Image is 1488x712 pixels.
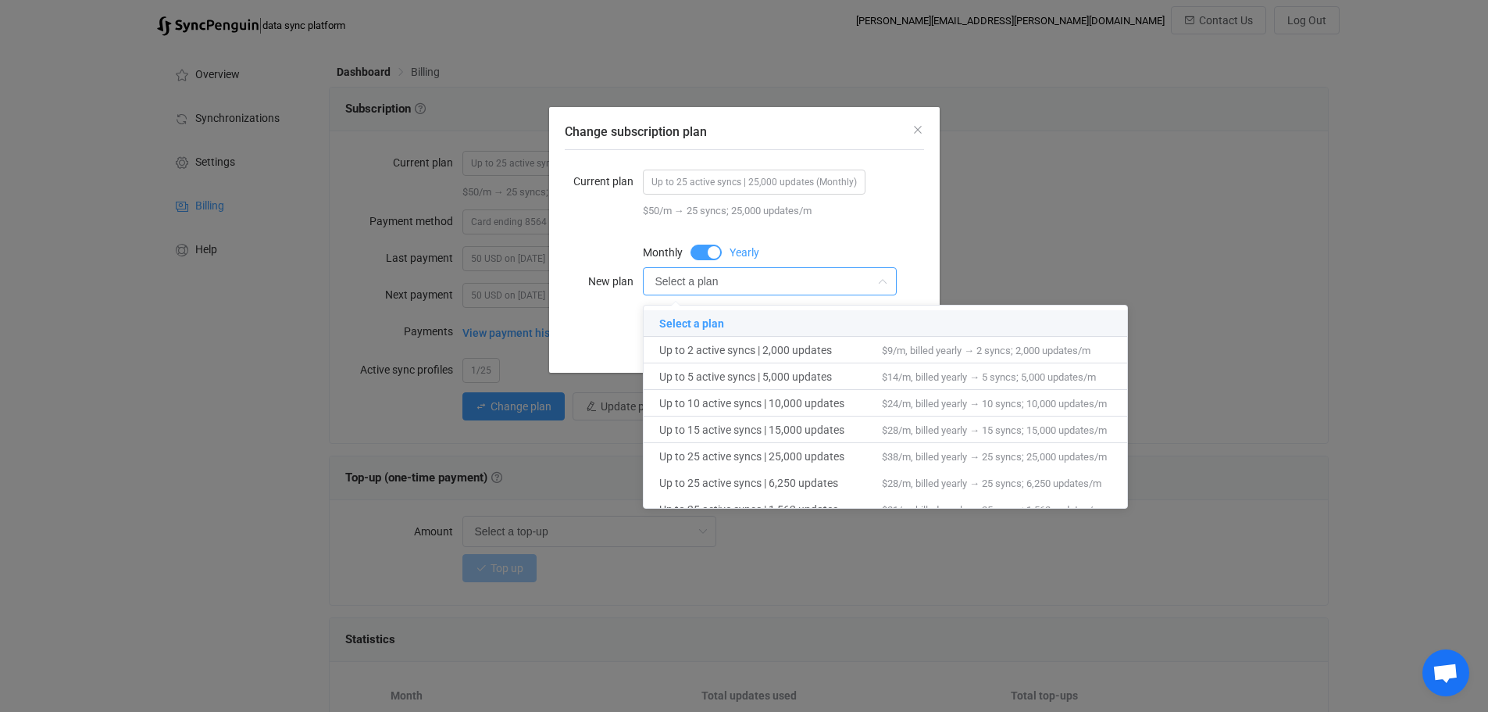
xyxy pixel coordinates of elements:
span: $28/m, billed yearly → 25 syncs; 6,250 updates/m [882,478,1101,489]
span: Up to 25 active syncs | 25,000 updates [659,443,882,470]
input: Select a plan [643,267,897,295]
span: Change subscription plan [565,124,707,139]
span: $24/m, billed yearly → 10 syncs; 10,000 updates/m [882,398,1107,410]
span: Select a plan [659,310,882,337]
span: $38/m, billed yearly → 25 syncs; 25,000 updates/m [882,451,1107,463]
span: $50/m → 25 syncs; 25,000 updates/m [643,205,812,216]
span: $9/m, billed yearly → 2 syncs; 2,000 updates/m [882,345,1090,356]
span: Up to 15 active syncs | 15,000 updates [659,417,882,443]
span: $14/m, billed yearly → 5 syncs; 5,000 updates/m [882,371,1096,383]
label: Current plan [565,166,643,197]
span: Up to 25 active syncs | 1,562 updates [659,496,882,523]
span: Yearly [730,247,759,258]
span: Up to 10 active syncs | 10,000 updates [659,390,882,417]
span: Up to 25 active syncs | 6,250 updates [659,470,882,496]
span: Up to 5 active syncs | 5,000 updates [659,363,882,390]
button: Close [912,123,924,138]
span: Up to 2 active syncs | 2,000 updates [659,337,882,363]
span: Up to 25 active syncs | 25,000 updates (Monthly) [643,170,865,195]
label: New plan [565,266,643,297]
span: Monthly [643,247,683,258]
span: $28/m, billed yearly → 15 syncs; 15,000 updates/m [882,424,1107,436]
div: Change subscription plan [549,107,940,373]
a: Open chat [1422,649,1469,696]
